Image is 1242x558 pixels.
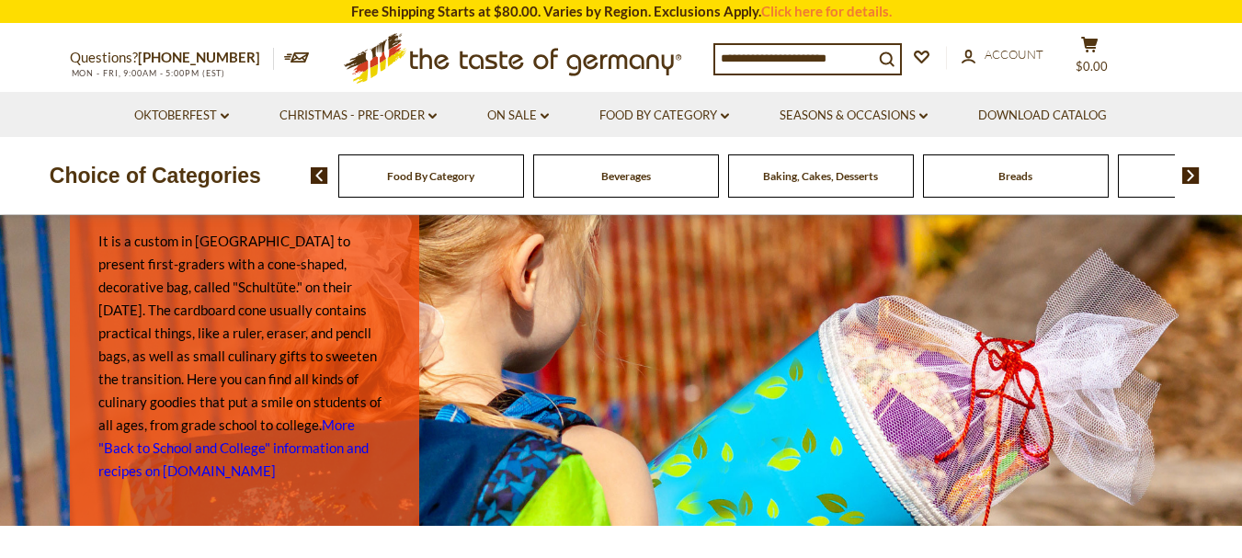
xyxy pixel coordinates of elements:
p: It is a custom in [GEOGRAPHIC_DATA] to present first-graders with a cone-shaped, decorative bag, ... [98,230,391,483]
a: Click here for details. [761,3,892,19]
a: Download Catalog [978,106,1107,126]
a: Beverages [601,169,651,183]
a: Oktoberfest [134,106,229,126]
button: $0.00 [1063,36,1118,82]
img: next arrow [1182,167,1200,184]
a: [PHONE_NUMBER] [138,49,260,65]
a: Food By Category [387,169,474,183]
a: Seasons & Occasions [780,106,928,126]
a: Account [962,45,1043,65]
span: $0.00 [1076,59,1108,74]
a: On Sale [487,106,549,126]
a: Food By Category [599,106,729,126]
a: Baking, Cakes, Desserts [763,169,878,183]
a: Christmas - PRE-ORDER [279,106,437,126]
span: MON - FRI, 9:00AM - 5:00PM (EST) [70,68,226,78]
span: Account [985,47,1043,62]
p: Questions? [70,46,274,70]
img: previous arrow [311,167,328,184]
a: Breads [998,169,1032,183]
a: More "Back to School and College" information and recipes on [DOMAIN_NAME] [98,416,369,479]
